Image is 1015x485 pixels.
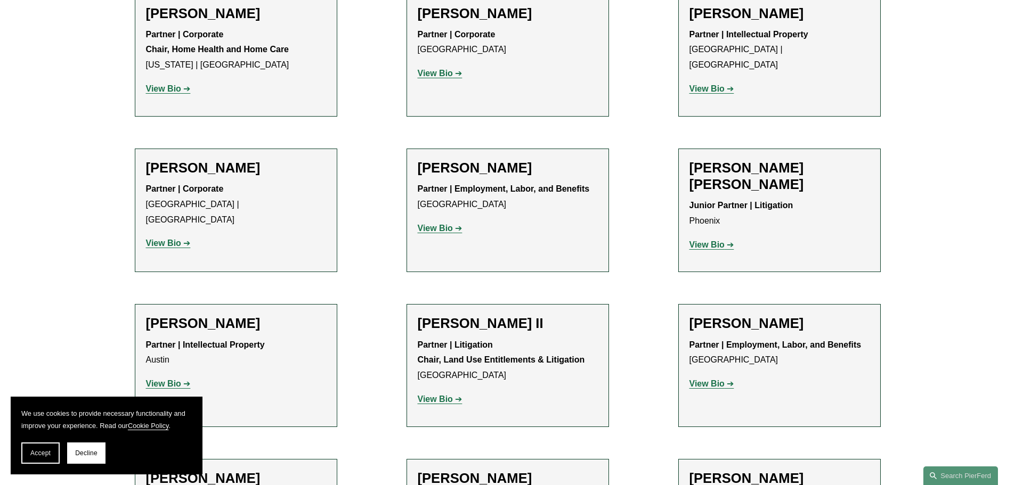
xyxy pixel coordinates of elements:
p: Phoenix [689,198,870,229]
a: View Bio [689,84,734,93]
strong: Partner | Intellectual Property [689,30,808,39]
h2: [PERSON_NAME] [146,315,326,332]
h2: [PERSON_NAME] [418,5,598,22]
a: View Bio [146,379,191,388]
strong: Partner | Litigation Chair, Land Use Entitlements & Litigation [418,340,585,365]
p: [GEOGRAPHIC_DATA] [418,182,598,212]
p: We use cookies to provide necessary functionality and improve your experience. Read our . [21,407,192,432]
strong: View Bio [146,84,181,93]
p: [US_STATE] | [GEOGRAPHIC_DATA] [146,27,326,73]
strong: Partner | Corporate [146,30,224,39]
strong: View Bio [689,379,725,388]
p: [GEOGRAPHIC_DATA] | [GEOGRAPHIC_DATA] [689,27,870,73]
h2: [PERSON_NAME] [689,5,870,22]
h2: [PERSON_NAME] [146,5,326,22]
strong: Partner | Corporate [146,184,224,193]
strong: View Bio [146,379,181,388]
strong: View Bio [146,239,181,248]
strong: View Bio [418,69,453,78]
strong: Partner | Corporate [418,30,496,39]
h2: [PERSON_NAME] II [418,315,598,332]
strong: Junior Partner | Litigation [689,201,793,210]
button: Decline [67,442,105,464]
h2: [PERSON_NAME] [PERSON_NAME] [689,160,870,193]
section: Cookie banner [11,397,202,474]
p: [GEOGRAPHIC_DATA] | [GEOGRAPHIC_DATA] [146,182,326,227]
strong: View Bio [689,84,725,93]
p: [GEOGRAPHIC_DATA] [689,338,870,368]
h2: [PERSON_NAME] [418,160,598,176]
a: View Bio [146,239,191,248]
a: View Bio [418,69,462,78]
span: Decline [75,449,98,457]
a: Search this site [923,466,998,485]
a: View Bio [418,394,462,404]
span: Accept [30,449,51,457]
h2: [PERSON_NAME] [689,315,870,332]
a: View Bio [689,240,734,249]
strong: Partner | Employment, Labor, and Benefits [689,340,862,349]
a: View Bio [689,379,734,388]
h2: [PERSON_NAME] [146,160,326,176]
strong: View Bio [418,394,453,404]
p: Austin [146,338,326,368]
strong: Partner | Intellectual Property [146,340,265,349]
strong: Chair, Home Health and Home Care [146,45,289,54]
strong: Partner | Employment, Labor, and Benefits [418,184,590,193]
button: Accept [21,442,60,464]
p: [GEOGRAPHIC_DATA] [418,338,598,383]
strong: View Bio [418,224,453,233]
strong: View Bio [689,240,725,249]
a: Cookie Policy [128,422,169,430]
a: View Bio [418,224,462,233]
p: [GEOGRAPHIC_DATA] [418,27,598,58]
a: View Bio [146,84,191,93]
